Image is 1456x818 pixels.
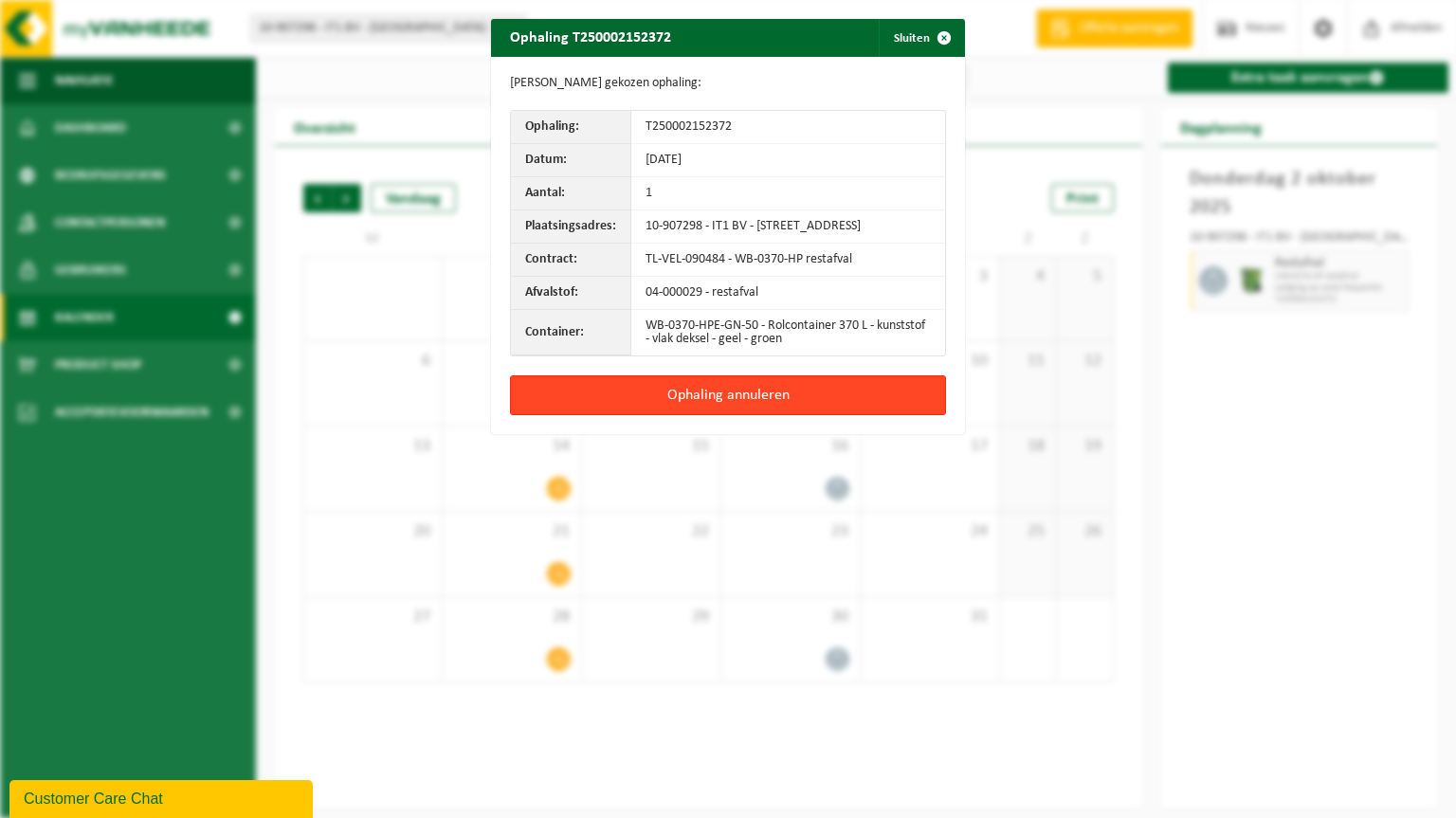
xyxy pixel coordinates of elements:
[9,776,317,818] iframe: chat widget
[631,177,945,210] td: 1
[511,210,631,244] th: Plaatsingsadres:
[511,277,631,310] th: Afvalstof:
[511,177,631,210] th: Aantal:
[491,19,690,55] h2: Ophaling T250002152372
[511,144,631,177] th: Datum:
[631,144,945,177] td: [DATE]
[510,76,946,91] p: [PERSON_NAME] gekozen ophaling:
[511,244,631,277] th: Contract:
[879,19,963,57] button: Sluiten
[510,375,946,415] button: Ophaling annuleren
[631,244,945,277] td: TL-VEL-090484 - WB-0370-HP restafval
[511,310,631,355] th: Container:
[631,210,945,244] td: 10-907298 - IT1 BV - [STREET_ADDRESS]
[511,111,631,144] th: Ophaling:
[631,277,945,310] td: 04-000029 - restafval
[631,111,945,144] td: T250002152372
[631,310,945,355] td: WB-0370-HPE-GN-50 - Rolcontainer 370 L - kunststof - vlak deksel - geel - groen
